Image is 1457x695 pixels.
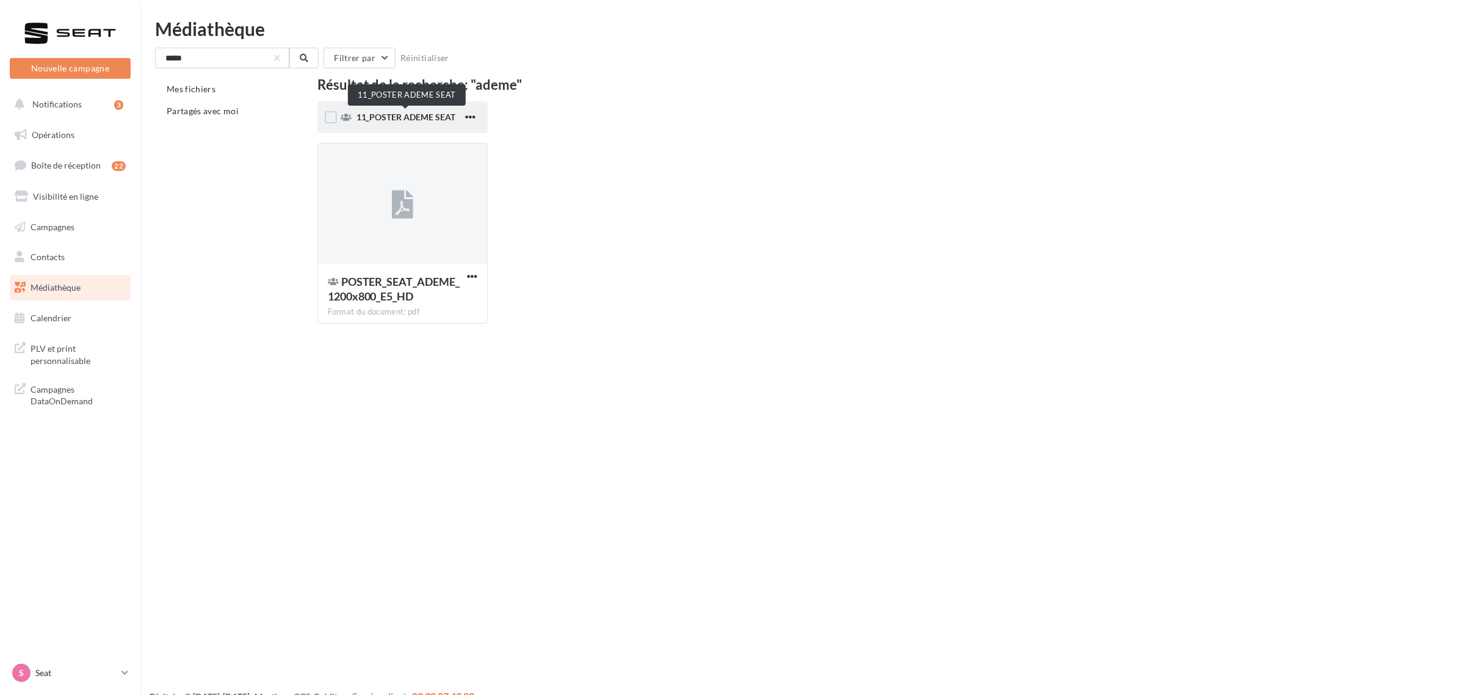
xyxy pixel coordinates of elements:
[167,84,215,94] span: Mes fichiers
[7,122,133,148] a: Opérations
[19,667,24,679] span: S
[328,307,477,318] div: Format du document: pdf
[324,48,396,68] button: Filtrer par
[7,214,133,240] a: Campagnes
[31,282,81,293] span: Médiathèque
[356,112,456,122] span: 11_POSTER ADEME SEAT
[7,152,133,178] a: Boîte de réception22
[317,78,1389,92] div: Résultat de la recherche: "ademe"
[32,129,74,140] span: Opérations
[7,335,133,371] a: PLV et print personnalisable
[396,51,454,65] button: Réinitialiser
[7,305,133,331] a: Calendrier
[10,58,131,79] button: Nouvelle campagne
[31,160,101,170] span: Boîte de réception
[7,244,133,270] a: Contacts
[31,381,126,407] span: Campagnes DataOnDemand
[7,275,133,300] a: Médiathèque
[7,184,133,209] a: Visibilité en ligne
[10,661,131,685] a: S Seat
[33,191,98,202] span: Visibilité en ligne
[328,275,460,303] span: POSTER_SEAT_ADEME_1200x800_E5_HD
[31,340,126,366] span: PLV et print personnalisable
[7,376,133,412] a: Campagnes DataOnDemand
[7,92,128,117] button: Notifications 3
[31,221,74,231] span: Campagnes
[112,161,126,171] div: 22
[31,313,71,323] span: Calendrier
[348,84,466,106] div: 11_POSTER ADEME SEAT
[35,667,117,679] p: Seat
[32,99,82,109] span: Notifications
[167,106,239,116] span: Partagés avec moi
[155,20,1442,38] div: Médiathèque
[31,252,65,262] span: Contacts
[114,100,123,110] div: 3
